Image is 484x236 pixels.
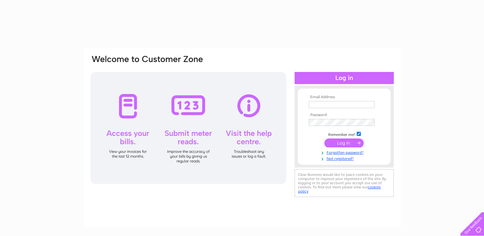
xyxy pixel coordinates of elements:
input: Submit [324,138,364,147]
th: Password: [307,113,381,117]
div: Clear Business would like to place cookies on your computer to improve your experience of the sit... [295,169,394,197]
th: Email Address: [307,95,381,99]
a: Not registered? [309,155,381,161]
a: Forgotten password? [309,149,381,155]
td: Remember me? [307,131,381,137]
a: cookies policy [298,185,381,193]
